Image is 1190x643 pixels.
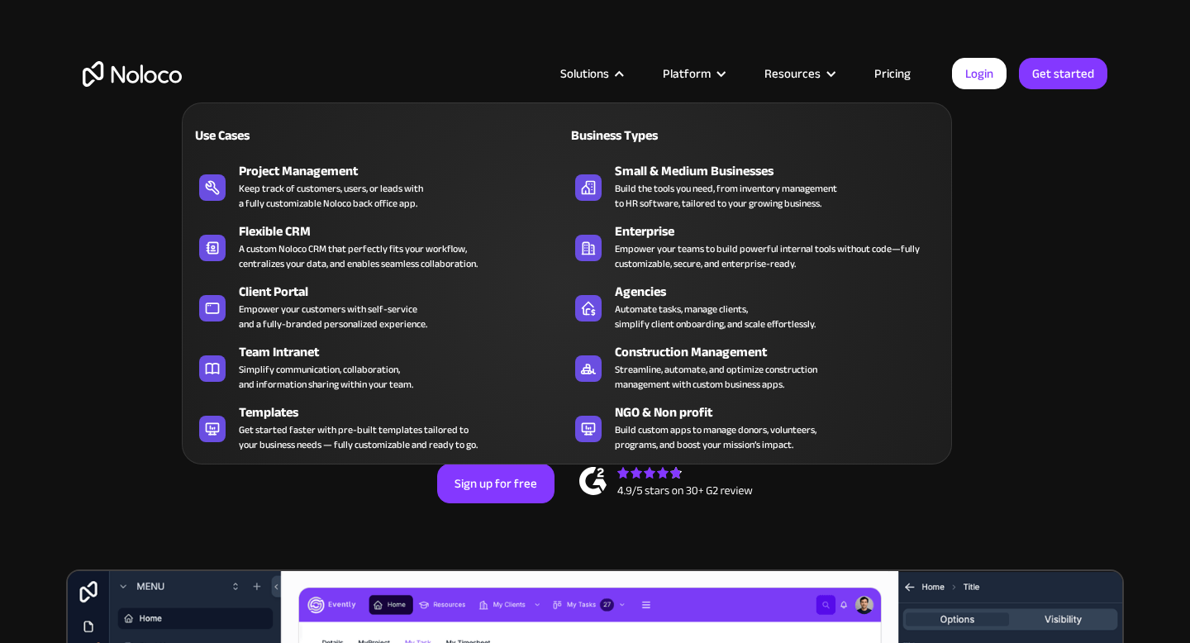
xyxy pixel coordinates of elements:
[615,161,950,181] div: Small & Medium Businesses
[83,174,1107,187] h1: Custom No-Code Business Apps Platform
[239,422,478,452] div: Get started faster with pre-built templates tailored to your business needs — fully customizable ...
[191,116,567,154] a: Use Cases
[952,58,1007,89] a: Login
[764,63,821,84] div: Resources
[239,241,478,271] div: A custom Noloco CRM that perfectly fits your workflow, centralizes your data, and enables seamles...
[1019,58,1107,89] a: Get started
[567,339,943,395] a: Construction ManagementStreamline, automate, and optimize constructionmanagement with custom busi...
[239,282,574,302] div: Client Portal
[239,362,413,392] div: Simplify communication, collaboration, and information sharing within your team.
[615,342,950,362] div: Construction Management
[191,279,567,335] a: Client PortalEmpower your customers with self-serviceand a fully-branded personalized experience.
[191,339,567,395] a: Team IntranetSimplify communication, collaboration,and information sharing within your team.
[615,181,837,211] div: Build the tools you need, from inventory management to HR software, tailored to your growing busi...
[191,399,567,455] a: TemplatesGet started faster with pre-built templates tailored toyour business needs — fully custo...
[567,279,943,335] a: AgenciesAutomate tasks, manage clients,simplify client onboarding, and scale effortlessly.
[567,158,943,214] a: Small & Medium BusinessesBuild the tools you need, from inventory managementto HR software, tailo...
[239,342,574,362] div: Team Intranet
[854,63,931,84] a: Pricing
[615,221,950,241] div: Enterprise
[239,302,427,331] div: Empower your customers with self-service and a fully-branded personalized experience.
[191,158,567,214] a: Project ManagementKeep track of customers, users, or leads witha fully customizable Noloco back o...
[615,422,816,452] div: Build custom apps to manage donors, volunteers, programs, and boost your mission’s impact.
[615,282,950,302] div: Agencies
[83,203,1107,336] h2: Business Apps for Teams
[239,161,574,181] div: Project Management
[615,241,935,271] div: Empower your teams to build powerful internal tools without code—fully customizable, secure, and ...
[567,116,943,154] a: Business Types
[83,61,182,87] a: home
[615,362,817,392] div: Streamline, automate, and optimize construction management with custom business apps.
[567,399,943,455] a: NGO & Non profitBuild custom apps to manage donors, volunteers,programs, and boost your mission’s...
[560,63,609,84] div: Solutions
[437,464,555,503] a: Sign up for free
[191,126,372,145] div: Use Cases
[567,218,943,274] a: EnterpriseEmpower your teams to build powerful internal tools without code—fully customizable, se...
[663,63,711,84] div: Platform
[567,126,748,145] div: Business Types
[239,402,574,422] div: Templates
[642,63,744,84] div: Platform
[239,181,423,211] div: Keep track of customers, users, or leads with a fully customizable Noloco back office app.
[182,79,952,464] nav: Solutions
[615,402,950,422] div: NGO & Non profit
[744,63,854,84] div: Resources
[191,218,567,274] a: Flexible CRMA custom Noloco CRM that perfectly fits your workflow,centralizes your data, and enab...
[615,302,816,331] div: Automate tasks, manage clients, simplify client onboarding, and scale effortlessly.
[540,63,642,84] div: Solutions
[239,221,574,241] div: Flexible CRM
